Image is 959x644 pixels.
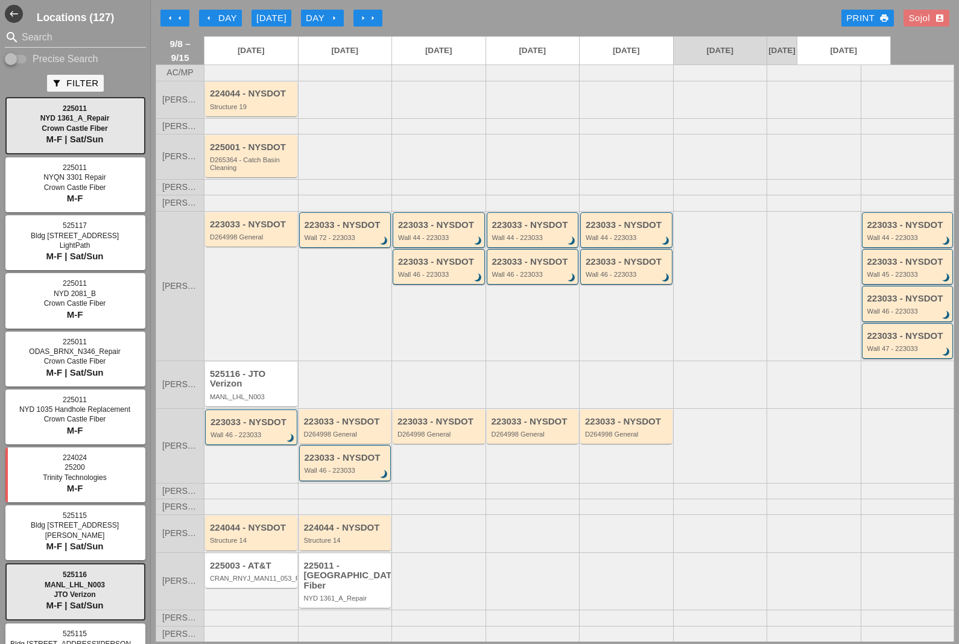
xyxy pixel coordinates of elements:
[45,581,105,589] span: MANL_LHL_N003
[63,104,87,113] span: 225011
[40,114,110,122] span: NYD 1361_A_Repair
[935,13,945,23] i: account_box
[63,279,87,288] span: 225011
[353,10,382,27] button: Move Ahead 1 Week
[210,561,294,571] div: 225003 - AT&T
[472,272,485,285] i: brightness_3
[22,28,129,47] input: Search
[305,220,388,230] div: 223033 - NYSDOT
[46,251,103,261] span: M-F | Sat/Sun
[846,11,889,25] div: Print
[52,78,62,88] i: filter_alt
[867,331,950,341] div: 223033 - NYSDOT
[392,37,486,65] a: [DATE]
[44,183,106,192] span: Crown Castle Fiber
[586,234,669,241] div: Wall 44 - 223033
[199,10,242,27] button: Day
[44,415,106,423] span: Crown Castle Fiber
[659,272,673,285] i: brightness_3
[492,234,575,241] div: Wall 44 - 223033
[659,235,673,248] i: brightness_3
[397,431,482,438] div: D264998 General
[67,425,83,435] span: M-F
[378,235,391,248] i: brightness_3
[31,232,119,240] span: Bldg [STREET_ADDRESS]
[162,487,198,496] span: [PERSON_NAME]
[210,523,294,533] div: 224044 - NYSDOT
[398,271,481,278] div: Wall 46 - 223033
[162,576,198,586] span: [PERSON_NAME]
[19,405,130,414] span: NYD 1035 Handhole Replacement
[210,575,294,582] div: CRAN_RNYJ_MAN11_053_Repair
[5,5,23,23] i: west
[162,529,198,538] span: [PERSON_NAME]
[879,13,889,23] i: print
[586,257,669,267] div: 223033 - NYSDOT
[304,537,388,544] div: Structure 14
[160,10,189,27] button: Move Back 1 Week
[29,347,120,356] span: ODAS_BRNX_N346_Repair
[67,309,83,320] span: M-F
[492,271,575,278] div: Wall 46 - 223033
[305,234,388,241] div: Wall 72 - 223033
[210,369,294,389] div: 525116 - JTO Verizon
[44,299,106,308] span: Crown Castle Fiber
[54,590,95,599] span: JTO Verizon
[46,134,103,144] span: M-F | Sat/Sun
[767,37,797,65] a: [DATE]
[472,235,485,248] i: brightness_3
[867,234,950,241] div: Wall 44 - 223033
[252,10,291,27] button: [DATE]
[162,122,198,131] span: [PERSON_NAME]
[204,11,237,25] div: Day
[304,561,388,591] div: 225011 - [GEOGRAPHIC_DATA] Fiber
[301,10,344,27] button: Day
[492,257,575,267] div: 223033 - NYSDOT
[5,5,23,23] button: Shrink Sidebar
[162,380,198,389] span: [PERSON_NAME]
[358,13,368,23] i: arrow_right
[31,521,119,529] span: Bldg [STREET_ADDRESS]
[397,417,482,427] div: 223033 - NYSDOT
[43,473,106,482] span: Trinity Technologies
[210,393,294,400] div: MANL_LHL_N003
[210,431,294,438] div: Wall 46 - 223033
[210,156,294,171] div: D265364 - Catch Basin Cleaning
[162,183,198,192] span: [PERSON_NAME]
[940,235,953,248] i: brightness_3
[162,198,198,207] span: [PERSON_NAME]
[305,467,388,474] div: Wall 46 - 223033
[60,241,90,250] span: LightPath
[47,75,103,92] button: Filter
[63,511,87,520] span: 525115
[67,193,83,203] span: M-F
[797,37,890,65] a: [DATE]
[329,13,339,23] i: arrow_right
[256,11,286,25] div: [DATE]
[63,453,87,462] span: 224024
[585,431,669,438] div: D264998 General
[67,483,83,493] span: M-F
[165,13,175,23] i: arrow_left
[867,271,950,278] div: Wall 45 - 223033
[368,13,378,23] i: arrow_right
[46,600,103,610] span: M-F | Sat/Sun
[674,37,767,65] a: [DATE]
[492,431,576,438] div: D264998 General
[378,468,391,481] i: brightness_3
[586,220,669,230] div: 223033 - NYSDOT
[210,103,294,110] div: Structure 19
[65,463,84,472] span: 25200
[304,595,388,602] div: NYD 1361_A_Repair
[908,11,945,25] div: Sojol
[54,289,96,298] span: NYD 2081_B
[210,219,294,230] div: 223033 - NYSDOT
[162,441,198,450] span: [PERSON_NAME]
[166,68,193,77] span: AC/MP
[162,37,198,65] span: 9/8 – 9/15
[204,37,298,65] a: [DATE]
[175,13,185,23] i: arrow_left
[42,124,107,133] span: Crown Castle Fiber
[162,502,198,511] span: [PERSON_NAME]
[210,233,294,241] div: D264998 General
